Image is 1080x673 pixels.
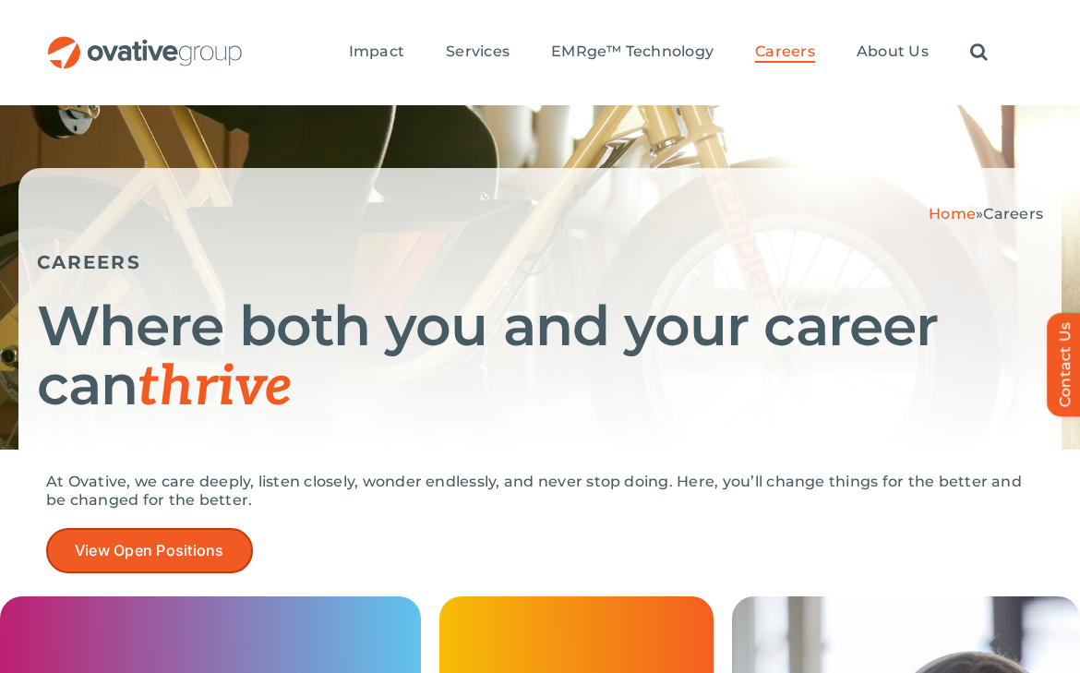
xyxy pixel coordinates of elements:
span: View Open Positions [75,542,224,559]
a: View Open Positions [46,528,253,573]
a: Careers [755,42,815,63]
a: About Us [857,42,929,63]
p: At Ovative, we care deeply, listen closely, wonder endlessly, and never stop doing. Here, you’ll ... [46,473,1034,510]
span: About Us [857,42,929,61]
a: Services [446,42,510,63]
a: Search [970,42,988,63]
span: EMRge™ Technology [551,42,714,61]
nav: Menu [349,23,988,82]
a: EMRge™ Technology [551,42,714,63]
span: Services [446,42,510,61]
a: Home [929,205,976,222]
span: » [929,205,1043,222]
a: Impact [349,42,404,63]
span: Careers [983,205,1043,222]
h1: Where both you and your career can [37,296,1043,417]
h5: CAREERS [37,251,1043,273]
span: Impact [349,42,404,61]
span: thrive [138,355,292,421]
a: OG_Full_horizontal_RGB [46,34,244,52]
span: Careers [755,42,815,61]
